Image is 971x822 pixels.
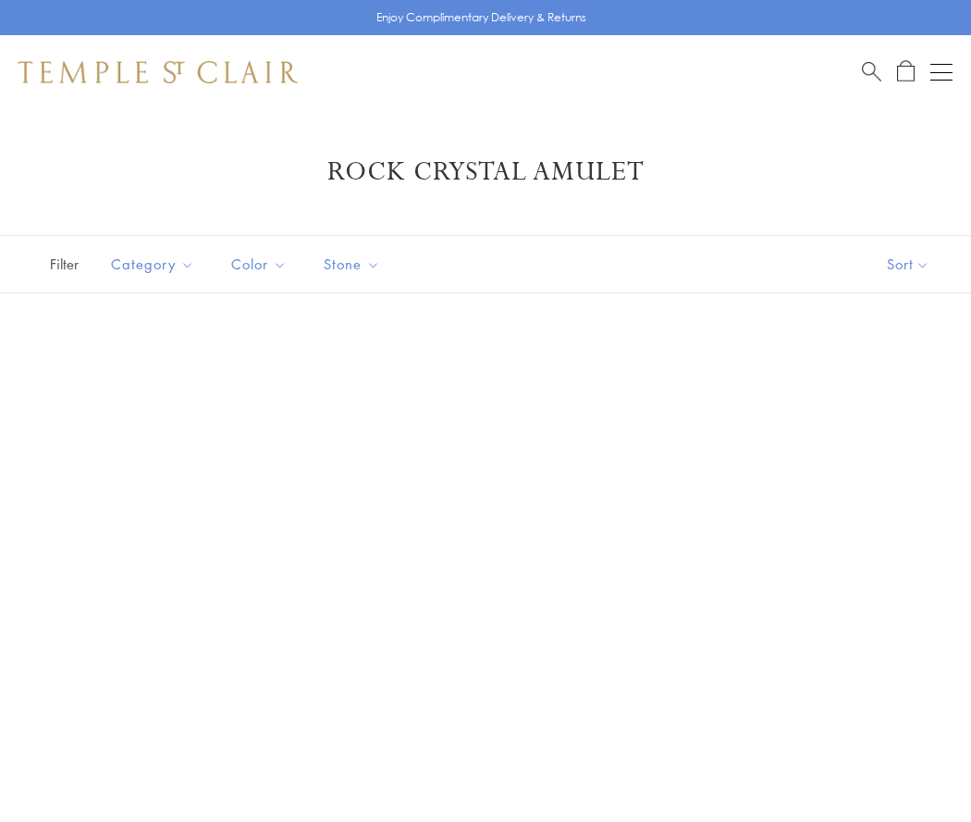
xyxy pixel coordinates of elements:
[97,243,208,285] button: Category
[845,236,971,293] button: Show sort by
[18,61,298,83] img: Temple St. Clair
[222,253,301,276] span: Color
[930,61,953,83] button: Open navigation
[310,243,394,285] button: Stone
[314,253,394,276] span: Stone
[217,243,301,285] button: Color
[376,8,586,27] p: Enjoy Complimentary Delivery & Returns
[897,60,915,83] a: Open Shopping Bag
[862,60,881,83] a: Search
[46,156,925,189] h1: Rock Crystal Amulet
[102,253,208,276] span: Category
